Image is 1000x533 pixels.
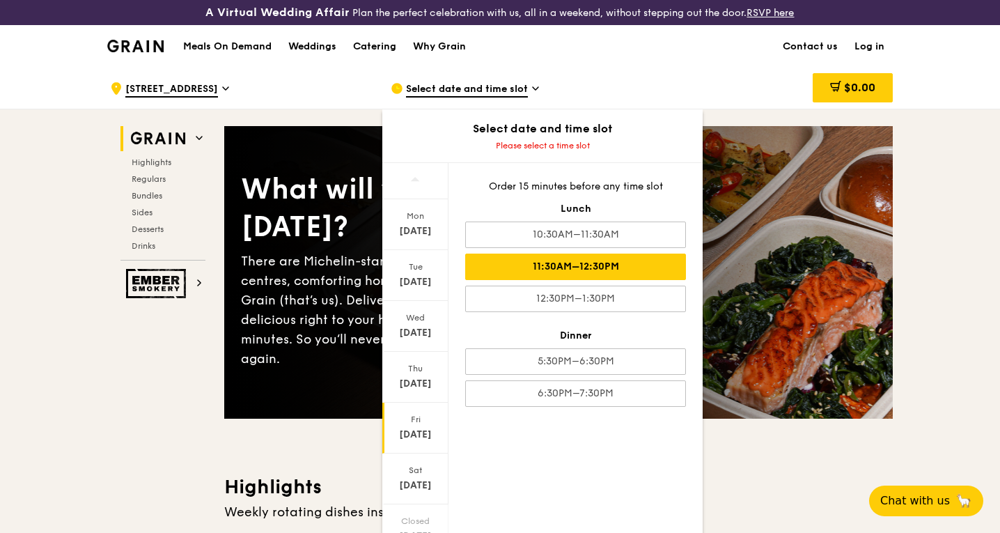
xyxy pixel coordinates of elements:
[205,6,350,20] h3: A Virtual Wedding Affair
[384,363,446,374] div: Thu
[880,493,950,509] span: Chat with us
[126,126,190,151] img: Grain web logo
[869,486,983,516] button: Chat with us🦙
[384,275,446,289] div: [DATE]
[224,474,893,500] h3: Highlights
[384,465,446,476] div: Sat
[413,26,466,68] div: Why Grain
[288,26,336,68] div: Weddings
[747,7,794,19] a: RSVP here
[465,254,686,280] div: 11:30AM–12:30PM
[126,269,190,298] img: Ember Smokery web logo
[384,261,446,272] div: Tue
[384,312,446,323] div: Wed
[465,380,686,407] div: 6:30PM–7:30PM
[384,210,446,222] div: Mon
[132,241,155,251] span: Drinks
[465,348,686,375] div: 5:30PM–6:30PM
[465,180,686,194] div: Order 15 minutes before any time slot
[345,26,405,68] a: Catering
[384,414,446,425] div: Fri
[465,202,686,216] div: Lunch
[224,502,893,522] div: Weekly rotating dishes inspired by flavours from around the world.
[384,428,446,442] div: [DATE]
[132,224,164,234] span: Desserts
[384,377,446,391] div: [DATE]
[774,26,846,68] a: Contact us
[405,26,474,68] a: Why Grain
[132,191,162,201] span: Bundles
[384,479,446,493] div: [DATE]
[280,26,345,68] a: Weddings
[132,174,166,184] span: Regulars
[465,286,686,312] div: 12:30PM–1:30PM
[384,516,446,527] div: Closed
[132,157,171,167] span: Highlights
[955,493,972,509] span: 🦙
[125,82,218,98] span: [STREET_ADDRESS]
[844,81,875,94] span: $0.00
[382,121,703,137] div: Select date and time slot
[132,208,153,217] span: Sides
[382,140,703,151] div: Please select a time slot
[353,26,396,68] div: Catering
[107,24,164,66] a: GrainGrain
[406,82,528,98] span: Select date and time slot
[183,40,272,54] h1: Meals On Demand
[384,326,446,340] div: [DATE]
[241,171,558,246] div: What will you eat [DATE]?
[107,40,164,52] img: Grain
[465,329,686,343] div: Dinner
[465,222,686,248] div: 10:30AM–11:30AM
[241,252,558,369] div: There are Michelin-star restaurants, hawker centres, comforting home-cooked classics… and Grain (...
[166,6,833,20] div: Plan the perfect celebration with us, all in a weekend, without stepping out the door.
[384,224,446,238] div: [DATE]
[846,26,893,68] a: Log in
